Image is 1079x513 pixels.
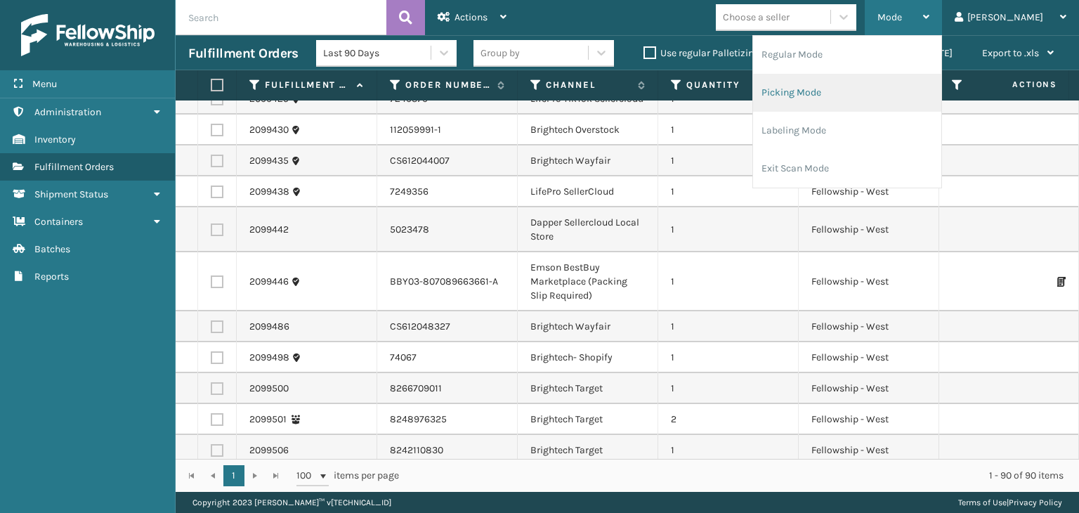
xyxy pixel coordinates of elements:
[643,47,787,59] label: Use regular Palletizing mode
[518,115,658,145] td: Brightech Overstock
[799,342,939,373] td: Fellowship - West
[658,342,799,373] td: 1
[192,492,391,513] p: Copyright 2023 [PERSON_NAME]™ v [TECHNICAL_ID]
[753,150,941,188] li: Exit Scan Mode
[34,243,70,255] span: Batches
[34,106,101,118] span: Administration
[658,404,799,435] td: 2
[658,252,799,311] td: 1
[377,342,518,373] td: 74067
[518,252,658,311] td: Emson BestBuy Marketplace (Packing Slip Required)
[546,79,631,91] label: Channel
[518,342,658,373] td: Brightech- Shopify
[518,207,658,252] td: Dapper Sellercloud Local Store
[405,79,490,91] label: Order Number
[34,216,83,228] span: Containers
[249,320,289,334] a: 2099486
[799,373,939,404] td: Fellowship - West
[518,145,658,176] td: Brightech Wayfair
[799,176,939,207] td: Fellowship - West
[223,465,244,486] a: 1
[877,11,902,23] span: Mode
[658,207,799,252] td: 1
[34,161,114,173] span: Fulfillment Orders
[658,373,799,404] td: 1
[658,115,799,145] td: 1
[34,188,108,200] span: Shipment Status
[323,46,432,60] div: Last 90 Days
[34,134,76,145] span: Inventory
[658,145,799,176] td: 1
[658,176,799,207] td: 1
[518,373,658,404] td: Brightech Target
[658,311,799,342] td: 1
[1009,498,1062,507] a: Privacy Policy
[958,498,1007,507] a: Terms of Use
[249,275,289,289] a: 2099446
[296,465,399,486] span: items per page
[686,79,771,91] label: Quantity
[249,154,289,168] a: 2099435
[377,252,518,311] td: BBY03-807089663661-A
[249,382,289,396] a: 2099500
[249,443,289,457] a: 2099506
[518,404,658,435] td: Brightech Target
[377,145,518,176] td: CS612044007
[21,14,155,56] img: logo
[249,123,289,137] a: 2099430
[968,73,1066,96] span: Actions
[799,311,939,342] td: Fellowship - West
[753,36,941,74] li: Regular Mode
[377,207,518,252] td: 5023478
[799,252,939,311] td: Fellowship - West
[249,185,289,199] a: 2099438
[377,404,518,435] td: 8248976325
[296,469,318,483] span: 100
[958,492,1062,513] div: |
[799,207,939,252] td: Fellowship - West
[753,112,941,150] li: Labeling Mode
[249,413,287,427] a: 2099501
[518,311,658,342] td: Brightech Wayfair
[982,47,1039,59] span: Export to .xls
[34,271,69,283] span: Reports
[723,10,790,25] div: Choose a seller
[518,176,658,207] td: LifePro SellerCloud
[658,435,799,466] td: 1
[799,404,939,435] td: Fellowship - West
[419,469,1064,483] div: 1 - 90 of 90 items
[265,79,350,91] label: Fulfillment Order Id
[799,435,939,466] td: Fellowship - West
[249,351,289,365] a: 2099498
[188,45,298,62] h3: Fulfillment Orders
[518,435,658,466] td: Brightech Target
[377,176,518,207] td: 7249356
[377,311,518,342] td: CS612048327
[377,115,518,145] td: 112059991-1
[249,223,289,237] a: 2099442
[32,78,57,90] span: Menu
[480,46,520,60] div: Group by
[455,11,488,23] span: Actions
[1057,277,1066,287] i: Print Packing Slip
[377,435,518,466] td: 8242110830
[753,74,941,112] li: Picking Mode
[377,373,518,404] td: 8266709011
